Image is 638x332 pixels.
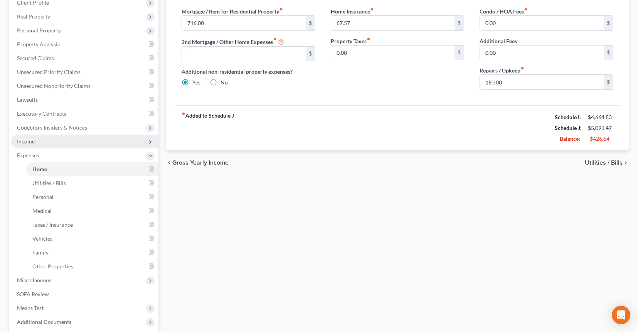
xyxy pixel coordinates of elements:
strong: Schedule J: [555,125,582,131]
strong: Schedule I: [555,114,581,120]
span: Unsecured Nonpriority Claims [17,83,91,89]
span: Lawsuits [17,96,38,103]
span: Codebtors Insiders & Notices [17,124,87,131]
span: Means Test [17,305,44,311]
a: Secured Claims [11,51,158,65]
a: Unsecured Priority Claims [11,65,158,79]
i: fiber_manual_record [520,66,524,70]
label: Condo / HOA Fees [480,7,528,15]
span: Taxes / Insurance [32,221,73,228]
i: fiber_manual_record [279,7,283,11]
i: fiber_manual_record [367,37,370,41]
a: Personal [26,190,158,204]
a: Executory Contracts [11,107,158,121]
div: $ [604,16,613,30]
span: Vehicles [32,235,52,242]
a: Medical [26,204,158,218]
input: -- [480,16,604,30]
label: Additional Fees [480,37,517,45]
a: Lawsuits [11,93,158,107]
button: chevron_left Gross Yearly Income [166,160,229,166]
span: Expenses [17,152,39,158]
a: Property Analysis [11,37,158,51]
span: Gross Yearly Income [172,160,229,166]
span: Executory Contracts [17,110,66,117]
span: SOFA Review [17,291,49,297]
a: Utilities / Bills [26,176,158,190]
a: Family [26,246,158,260]
div: -$426.64 [588,135,613,143]
div: $ [306,16,315,30]
input: -- [331,16,455,30]
span: Other Properties [32,263,73,270]
i: fiber_manual_record [370,7,374,11]
div: $ [455,16,464,30]
label: Property Taxes [331,37,370,45]
span: Utilities / Bills [585,160,623,166]
button: Utilities / Bills chevron_right [585,160,629,166]
i: fiber_manual_record [524,7,528,11]
span: Personal Property [17,27,61,34]
span: Medical [32,207,52,214]
label: 2nd Mortgage / Other Home Expenses [182,37,284,46]
label: Mortgage / Rent for Residential Property [182,7,283,15]
div: $ [306,47,315,61]
label: Home Insurance [331,7,374,15]
i: chevron_left [166,160,172,166]
span: Home [32,166,47,172]
div: $ [604,46,613,60]
strong: Balance: [560,135,580,142]
input: -- [182,16,306,30]
a: Other Properties [26,260,158,273]
a: Unsecured Nonpriority Claims [11,79,158,93]
i: fiber_manual_record [273,37,277,41]
div: $ [455,46,464,60]
div: $5,091.47 [588,124,613,132]
span: Real Property [17,13,50,20]
label: Additional non-residential property expenses? [182,67,315,76]
input: -- [480,46,604,60]
a: Taxes / Insurance [26,218,158,232]
i: fiber_manual_record [182,112,185,116]
input: -- [480,75,604,89]
span: Personal [32,194,54,200]
span: Income [17,138,35,145]
i: chevron_right [623,160,629,166]
strong: Added to Schedule J [182,112,234,144]
div: $ [604,75,613,89]
span: Additional Documents [17,319,71,325]
div: $4,664.83 [588,113,613,121]
label: Yes [192,79,200,86]
label: Repairs / Upkeep [480,66,524,74]
input: -- [331,46,455,60]
span: Secured Claims [17,55,54,61]
span: Property Analysis [17,41,60,47]
a: SOFA Review [11,287,158,301]
div: Open Intercom Messenger [612,306,630,324]
label: No [221,79,228,86]
span: Family [32,249,49,256]
span: Unsecured Priority Claims [17,69,81,75]
a: Vehicles [26,232,158,246]
span: Miscellaneous [17,277,51,283]
a: Home [26,162,158,176]
span: Utilities / Bills [32,180,66,186]
input: -- [182,47,306,61]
